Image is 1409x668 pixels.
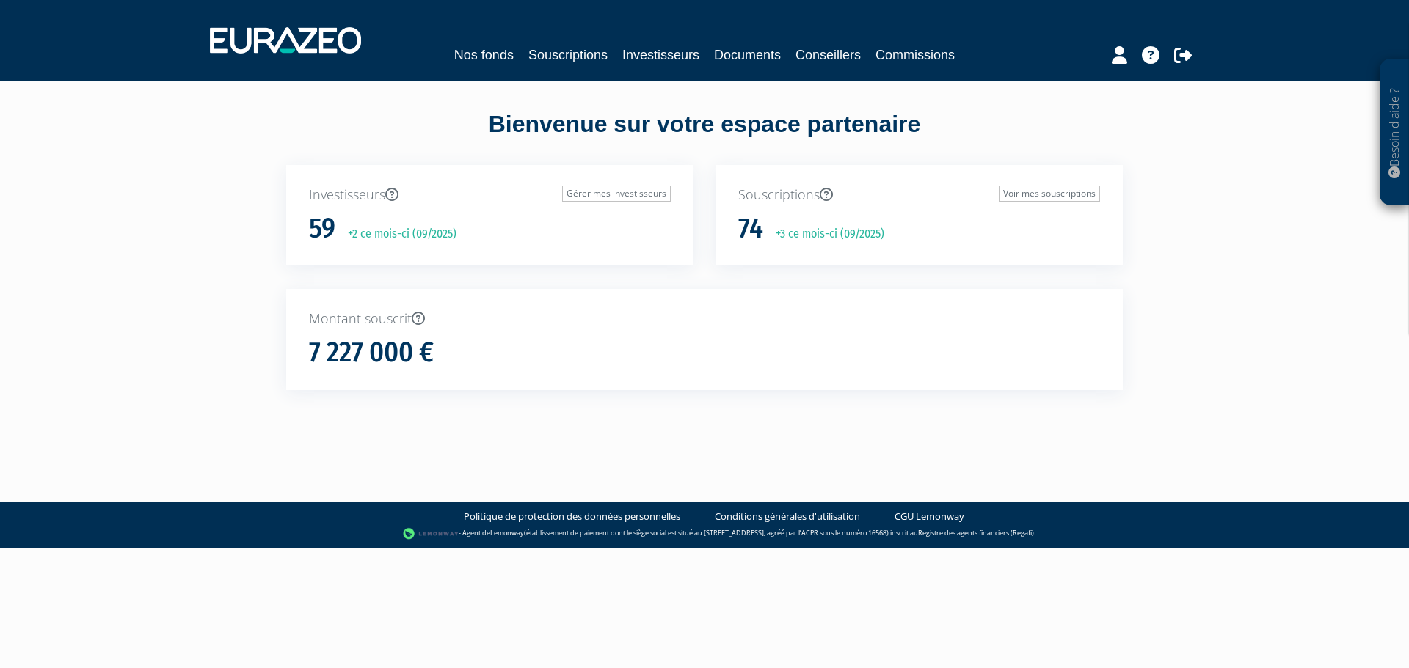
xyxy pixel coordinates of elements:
[999,186,1100,202] a: Voir mes souscriptions
[338,226,456,243] p: +2 ce mois-ci (09/2025)
[714,45,781,65] a: Documents
[309,213,335,244] h1: 59
[528,45,608,65] a: Souscriptions
[210,27,361,54] img: 1732889491-logotype_eurazeo_blanc_rvb.png
[918,528,1034,537] a: Registre des agents financiers (Regafi)
[795,45,861,65] a: Conseillers
[715,510,860,524] a: Conditions générales d'utilisation
[1386,67,1403,199] p: Besoin d'aide ?
[454,45,514,65] a: Nos fonds
[403,526,459,541] img: logo-lemonway.png
[309,186,671,205] p: Investisseurs
[765,226,884,243] p: +3 ce mois-ci (09/2025)
[895,510,964,524] a: CGU Lemonway
[275,108,1134,165] div: Bienvenue sur votre espace partenaire
[622,45,699,65] a: Investisseurs
[490,528,524,537] a: Lemonway
[309,309,1100,329] p: Montant souscrit
[875,45,955,65] a: Commissions
[309,337,434,368] h1: 7 227 000 €
[464,510,680,524] a: Politique de protection des données personnelles
[738,213,763,244] h1: 74
[738,186,1100,205] p: Souscriptions
[562,186,671,202] a: Gérer mes investisseurs
[15,526,1394,541] div: - Agent de (établissement de paiement dont le siège social est situé au [STREET_ADDRESS], agréé p...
